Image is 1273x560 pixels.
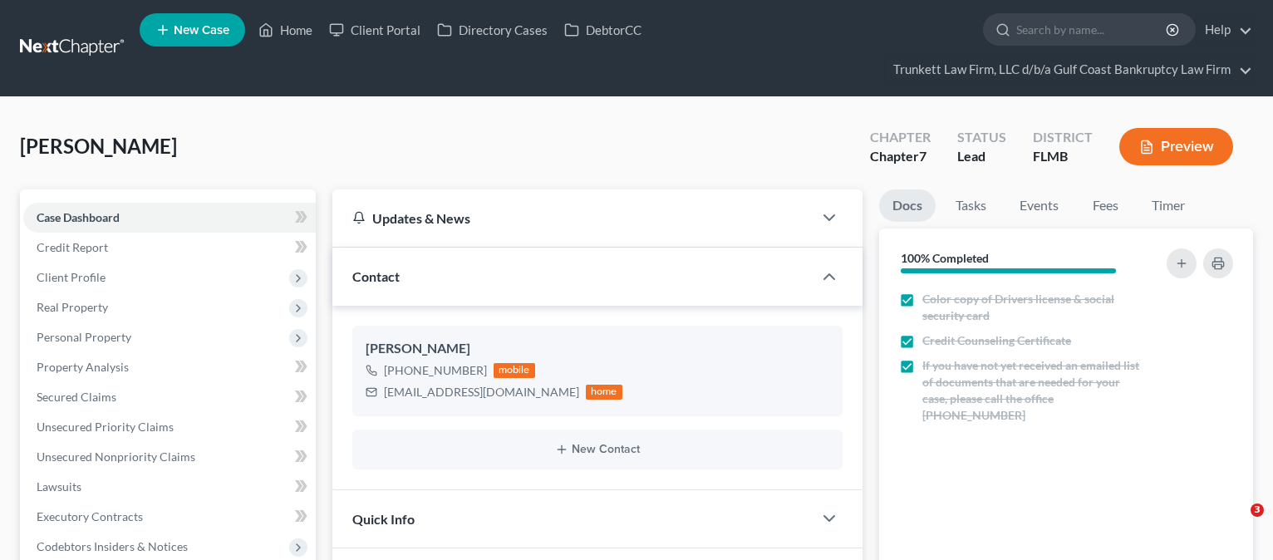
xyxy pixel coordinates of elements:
span: If you have not yet received an emailed list of documents that are needed for your case, please c... [922,357,1146,424]
span: [PERSON_NAME] [20,134,177,158]
div: [EMAIL_ADDRESS][DOMAIN_NAME] [384,384,579,400]
div: Updates & News [352,209,793,227]
a: Fees [1079,189,1132,222]
a: Credit Report [23,233,316,263]
span: Codebtors Insiders & Notices [37,539,188,553]
a: Case Dashboard [23,203,316,233]
a: Events [1006,189,1072,222]
iframe: Intercom live chat [1216,504,1256,543]
span: New Case [174,24,229,37]
span: 7 [919,148,926,164]
a: DebtorCC [556,15,650,45]
span: Executory Contracts [37,509,143,523]
div: home [586,385,622,400]
a: Trunkett Law Firm, LLC d/b/a Gulf Coast Bankruptcy Law Firm [885,55,1252,85]
a: Unsecured Priority Claims [23,412,316,442]
a: Home [250,15,321,45]
a: Docs [879,189,936,222]
a: Timer [1138,189,1198,222]
div: District [1033,128,1093,147]
span: 3 [1251,504,1264,517]
a: Directory Cases [429,15,556,45]
span: Credit Report [37,240,108,254]
button: Preview [1119,128,1233,165]
a: Client Portal [321,15,429,45]
a: Tasks [942,189,1000,222]
div: Status [957,128,1006,147]
span: Case Dashboard [37,210,120,224]
a: Property Analysis [23,352,316,382]
div: Chapter [870,128,931,147]
span: Unsecured Nonpriority Claims [37,449,195,464]
div: Chapter [870,147,931,166]
span: Client Profile [37,270,106,284]
div: FLMB [1033,147,1093,166]
a: Unsecured Nonpriority Claims [23,442,316,472]
div: Lead [957,147,1006,166]
span: Real Property [37,300,108,314]
div: mobile [494,363,535,378]
span: Lawsuits [37,479,81,494]
span: Color copy of Drivers license & social security card [922,291,1146,324]
a: Help [1197,15,1252,45]
span: Secured Claims [37,390,116,404]
div: [PERSON_NAME] [366,339,829,359]
div: [PHONE_NUMBER] [384,362,487,379]
span: Personal Property [37,330,131,344]
span: Contact [352,268,400,284]
span: Quick Info [352,511,415,527]
a: Lawsuits [23,472,316,502]
span: Unsecured Priority Claims [37,420,174,434]
input: Search by name... [1016,14,1168,45]
span: Credit Counseling Certificate [922,332,1071,349]
a: Executory Contracts [23,502,316,532]
button: New Contact [366,443,829,456]
strong: 100% Completed [901,251,989,265]
a: Secured Claims [23,382,316,412]
span: Property Analysis [37,360,129,374]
